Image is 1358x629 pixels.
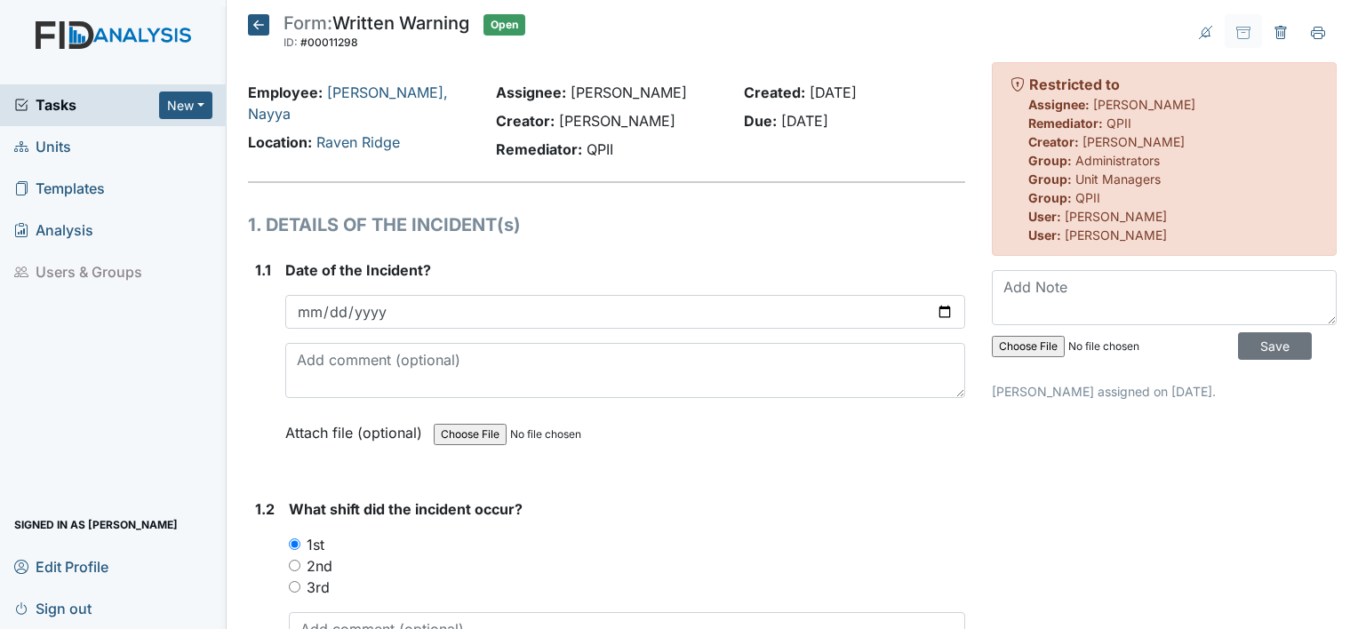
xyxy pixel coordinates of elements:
strong: Group: [1028,171,1072,187]
span: #00011298 [300,36,358,49]
label: 3rd [307,577,330,598]
strong: User: [1028,227,1061,243]
span: Unit Managers [1075,171,1161,187]
strong: Group: [1028,190,1072,205]
span: Analysis [14,217,93,244]
strong: Creator: [496,112,555,130]
span: Form: [284,12,332,34]
span: [PERSON_NAME] [1065,227,1167,243]
span: [DATE] [810,84,857,101]
a: [PERSON_NAME], Nayya [248,84,448,123]
span: Edit Profile [14,553,108,580]
strong: Restricted to [1029,76,1120,93]
input: 3rd [289,581,300,593]
p: [PERSON_NAME] assigned on [DATE]. [992,382,1337,401]
a: Tasks [14,94,159,115]
button: New [159,92,212,119]
label: 1.1 [255,259,271,281]
strong: Assignee: [1028,97,1090,112]
label: 1.2 [255,498,275,520]
strong: Assignee: [496,84,566,101]
span: [PERSON_NAME] [559,112,675,130]
span: [PERSON_NAME] [1082,134,1185,149]
a: Raven Ridge [316,133,400,151]
strong: Location: [248,133,312,151]
span: ID: [284,36,298,49]
span: [PERSON_NAME] [1093,97,1195,112]
strong: Due: [744,112,777,130]
span: Open [483,14,525,36]
label: 1st [307,534,324,555]
label: 2nd [307,555,332,577]
input: 1st [289,538,300,550]
strong: Remediator: [496,140,582,158]
span: Date of the Incident? [285,261,431,279]
span: [DATE] [781,112,828,130]
strong: Remediator: [1028,115,1103,131]
span: QPII [1106,115,1131,131]
span: Templates [14,175,105,203]
strong: Group: [1028,153,1072,168]
strong: Creator: [1028,134,1079,149]
span: Administrators [1075,153,1160,168]
div: Written Warning [284,14,469,53]
h1: 1. DETAILS OF THE INCIDENT(s) [248,211,965,238]
label: Attach file (optional) [285,412,429,443]
span: [PERSON_NAME] [1065,209,1167,224]
strong: User: [1028,209,1061,224]
span: Sign out [14,594,92,622]
input: 2nd [289,560,300,571]
span: [PERSON_NAME] [571,84,687,101]
span: Units [14,133,71,161]
span: QPII [587,140,613,158]
span: What shift did the incident occur? [289,500,523,518]
strong: Employee: [248,84,323,101]
span: QPII [1075,190,1100,205]
strong: Created: [744,84,805,101]
input: Save [1238,332,1312,360]
span: Signed in as [PERSON_NAME] [14,511,178,538]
